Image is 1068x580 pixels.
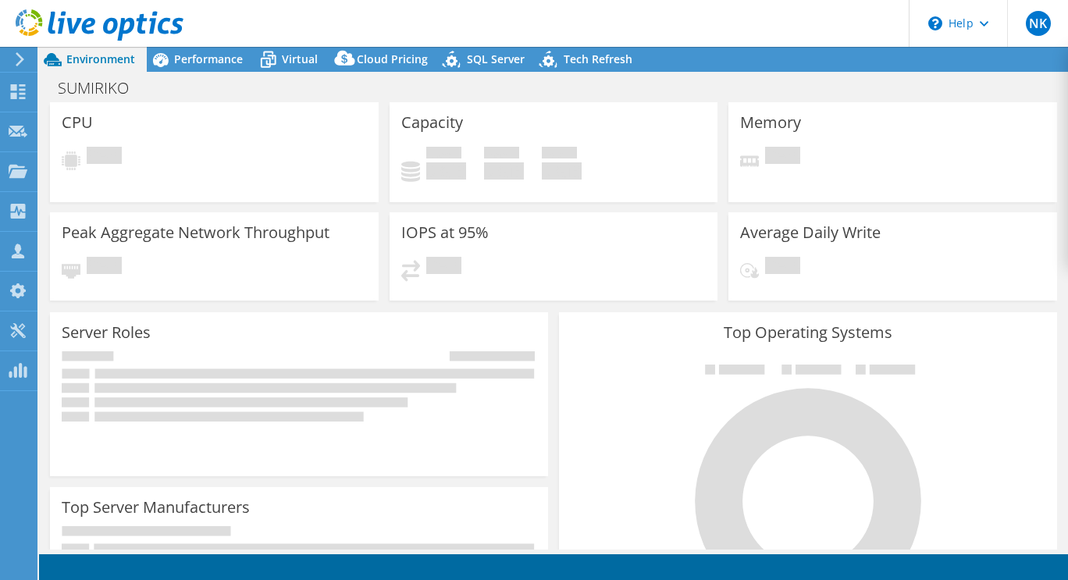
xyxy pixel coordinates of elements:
[62,499,250,516] h3: Top Server Manufacturers
[542,162,582,180] h4: 0 GiB
[426,257,461,278] span: Pending
[62,224,329,241] h3: Peak Aggregate Network Throughput
[571,324,1045,341] h3: Top Operating Systems
[401,114,463,131] h3: Capacity
[542,147,577,162] span: Total
[564,52,632,66] span: Tech Refresh
[87,257,122,278] span: Pending
[282,52,318,66] span: Virtual
[484,162,524,180] h4: 0 GiB
[484,147,519,162] span: Free
[401,224,489,241] h3: IOPS at 95%
[426,162,466,180] h4: 0 GiB
[740,114,801,131] h3: Memory
[765,257,800,278] span: Pending
[426,147,461,162] span: Used
[765,147,800,168] span: Pending
[740,224,881,241] h3: Average Daily Write
[87,147,122,168] span: Pending
[357,52,428,66] span: Cloud Pricing
[928,16,942,30] svg: \n
[66,52,135,66] span: Environment
[62,114,93,131] h3: CPU
[1026,11,1051,36] span: NK
[51,80,153,97] h1: SUMIRIKO
[467,52,525,66] span: SQL Server
[174,52,243,66] span: Performance
[62,324,151,341] h3: Server Roles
